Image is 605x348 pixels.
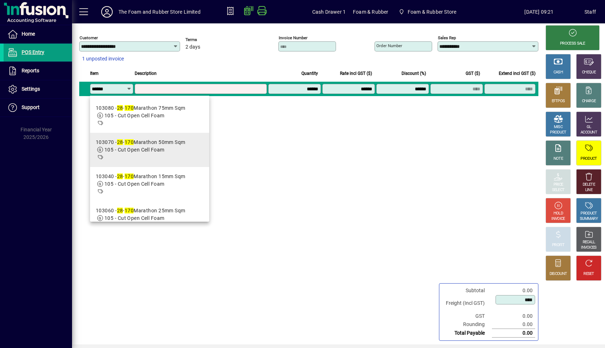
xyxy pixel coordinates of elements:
[125,173,134,179] em: 170
[125,105,134,111] em: 170
[4,99,72,117] a: Support
[90,69,99,77] span: Item
[438,35,456,40] mat-label: Sales rep
[125,208,134,213] em: 170
[4,62,72,80] a: Reports
[581,245,596,250] div: INVOICES
[22,68,39,73] span: Reports
[583,182,595,187] div: DELETE
[583,240,595,245] div: RECALL
[442,286,492,295] td: Subtotal
[340,69,372,77] span: Rate incl GST ($)
[582,99,596,104] div: CHARGE
[90,133,209,167] mat-option: 103070 - 28-170 Marathon 50mm Sqm
[376,43,402,48] mat-label: Order number
[4,25,72,43] a: Home
[135,69,157,77] span: Description
[492,286,535,295] td: 0.00
[395,5,459,18] span: Foam & Rubber Store
[90,99,209,133] mat-option: 103080 - 28-170 Marathon 75mm Sqm
[301,69,318,77] span: Quantity
[22,104,40,110] span: Support
[581,156,597,162] div: PRODUCT
[96,207,185,214] div: 103060 - - Marathon 25mm Sqm
[402,69,426,77] span: Discount (%)
[492,329,535,338] td: 0.00
[554,182,563,187] div: PRICE
[581,130,597,135] div: ACCOUNT
[82,55,124,63] span: 1 unposted invoice
[551,216,565,222] div: INVOICE
[442,329,492,338] td: Total Payable
[442,295,492,312] td: Freight (Incl GST)
[554,125,563,130] div: MISC
[22,31,35,37] span: Home
[550,130,566,135] div: PRODUCT
[96,139,185,146] div: 103070 - - Marathon 50mm Sqm
[582,70,596,75] div: CHEQUE
[90,201,209,235] mat-option: 103060 - 28-170 Marathon 25mm Sqm
[492,312,535,320] td: 0.00
[499,69,535,77] span: Extend incl GST ($)
[90,167,209,201] mat-option: 103040 - 28-170 Marathon 15mm Sqm
[104,215,165,221] span: 105 - Cut Open Cell Foam
[80,35,98,40] mat-label: Customer
[550,271,567,277] div: DISCOUNT
[79,53,127,65] button: 1 unposted invoice
[104,147,165,153] span: 105 - Cut Open Cell Foam
[185,37,229,42] span: Terms
[22,49,44,55] span: POS Entry
[554,211,563,216] div: HOLD
[96,104,185,112] div: 103080 - - Marathon 75mm Sqm
[554,70,563,75] div: CASH
[552,99,565,104] div: EFTPOS
[584,6,596,18] div: Staff
[118,6,201,18] div: The Foam and Rubber Store Limited
[554,156,563,162] div: NOTE
[442,312,492,320] td: GST
[104,113,165,118] span: 105 - Cut Open Cell Foam
[587,125,591,130] div: GL
[185,44,200,50] span: 2 days
[279,35,308,40] mat-label: Invoice number
[585,187,592,193] div: LINE
[117,139,123,145] em: 28
[560,41,585,46] div: PROCESS SALE
[95,5,118,18] button: Profile
[442,320,492,329] td: Rounding
[125,139,134,145] em: 170
[96,173,185,180] div: 103040 - - Marathon 15mm Sqm
[466,69,480,77] span: GST ($)
[104,181,165,187] span: 105 - Cut Open Cell Foam
[408,6,456,18] span: Foam & Rubber Store
[552,187,565,193] div: SELECT
[552,243,564,248] div: PROFIT
[353,6,388,18] span: Foam & Rubber
[581,211,597,216] div: PRODUCT
[117,105,123,111] em: 28
[312,6,346,18] span: Cash Drawer 1
[583,271,594,277] div: RESET
[494,6,584,18] span: [DATE] 09:21
[117,173,123,179] em: 28
[117,208,123,213] em: 28
[492,320,535,329] td: 0.00
[580,216,598,222] div: SUMMARY
[22,86,40,92] span: Settings
[4,80,72,98] a: Settings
